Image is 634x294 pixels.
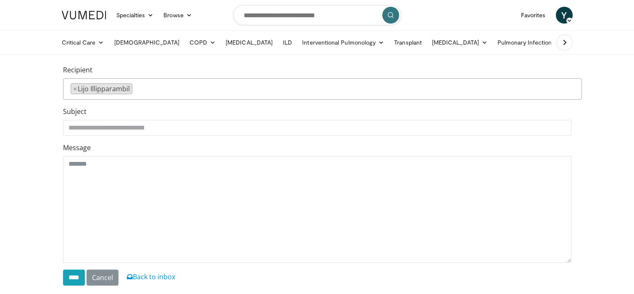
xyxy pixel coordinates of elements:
[516,7,551,24] a: Favorites
[278,34,297,51] a: ILD
[62,11,106,19] img: VuMedi Logo
[109,34,184,51] a: [DEMOGRAPHIC_DATA]
[297,34,389,51] a: Interventional Pulmonology
[233,5,401,25] input: Search topics, interventions
[63,143,91,153] label: Message
[389,34,427,51] a: Transplant
[492,34,565,51] a: Pulmonary Infection
[427,34,492,51] a: [MEDICAL_DATA]
[111,7,159,24] a: Specialties
[87,270,118,286] a: Cancel
[158,7,197,24] a: Browse
[71,83,132,94] li: Lijo Illipparambil
[221,34,278,51] a: [MEDICAL_DATA]
[73,84,77,94] span: ×
[57,34,109,51] a: Critical Care
[63,106,87,117] label: Subject
[127,272,175,281] a: Back to inbox
[184,34,221,51] a: COPD
[556,7,573,24] a: Y
[63,65,92,75] label: Recipient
